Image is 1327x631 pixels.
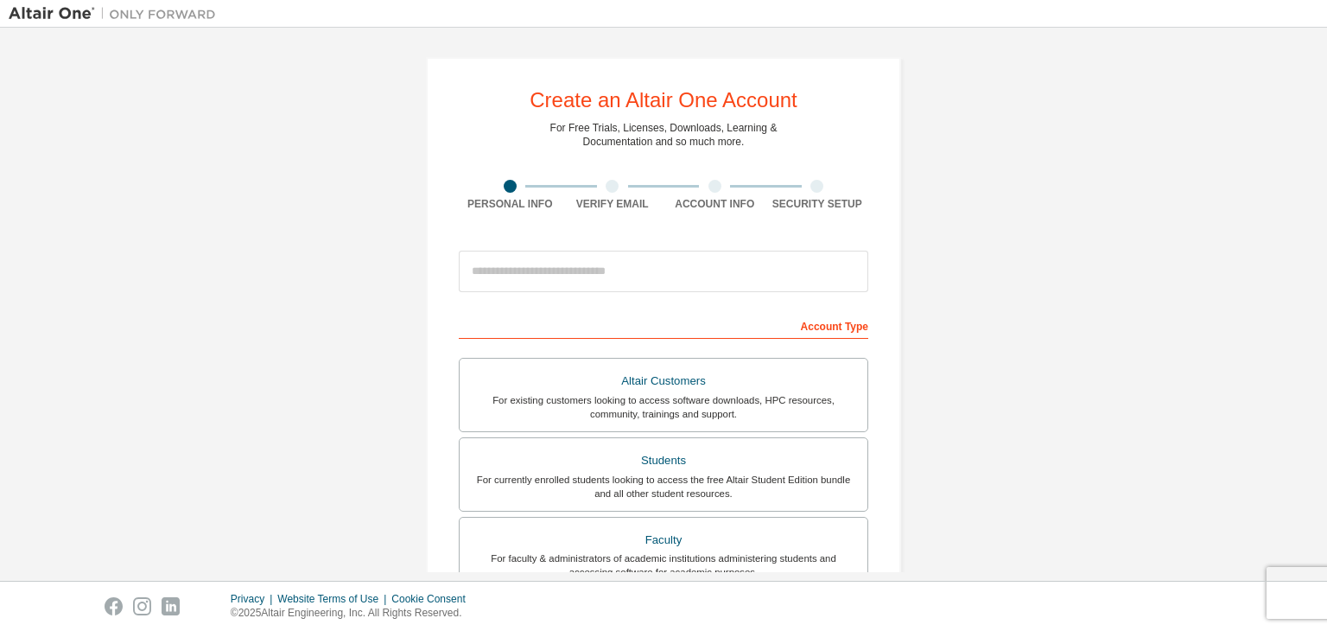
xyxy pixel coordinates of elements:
[9,5,225,22] img: Altair One
[470,551,857,579] div: For faculty & administrators of academic institutions administering students and accessing softwa...
[459,197,562,211] div: Personal Info
[470,473,857,500] div: For currently enrolled students looking to access the free Altair Student Edition bundle and all ...
[231,592,277,606] div: Privacy
[663,197,766,211] div: Account Info
[470,528,857,552] div: Faculty
[530,90,797,111] div: Create an Altair One Account
[133,597,151,615] img: instagram.svg
[470,449,857,473] div: Students
[162,597,180,615] img: linkedin.svg
[277,592,391,606] div: Website Terms of Use
[550,121,778,149] div: For Free Trials, Licenses, Downloads, Learning & Documentation and so much more.
[470,393,857,421] div: For existing customers looking to access software downloads, HPC resources, community, trainings ...
[562,197,664,211] div: Verify Email
[105,597,123,615] img: facebook.svg
[470,369,857,393] div: Altair Customers
[766,197,869,211] div: Security Setup
[391,592,475,606] div: Cookie Consent
[231,606,476,621] p: © 2025 Altair Engineering, Inc. All Rights Reserved.
[459,311,868,339] div: Account Type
